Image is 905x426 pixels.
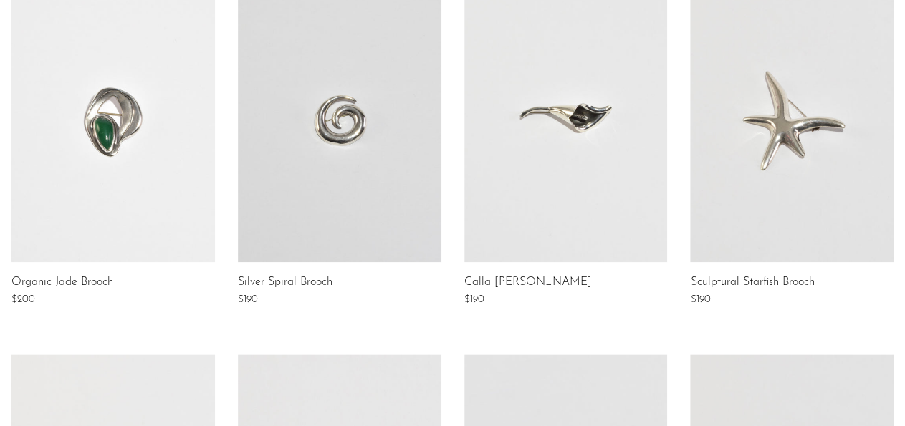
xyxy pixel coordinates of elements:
[464,294,484,305] span: $190
[11,294,35,305] span: $200
[238,276,332,289] a: Silver Spiral Brooch
[238,294,258,305] span: $190
[11,276,113,289] a: Organic Jade Brooch
[690,294,710,305] span: $190
[464,276,592,289] a: Calla [PERSON_NAME]
[690,276,814,289] a: Sculptural Starfish Brooch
